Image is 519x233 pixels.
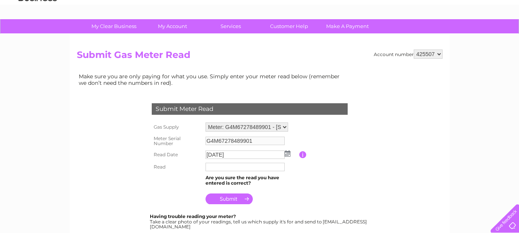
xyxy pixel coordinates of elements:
a: My Account [141,19,204,33]
a: Blog [452,33,463,38]
td: Are you sure the read you have entered is correct? [204,173,299,188]
a: Energy [403,33,420,38]
a: 0333 014 3131 [374,4,427,13]
a: Services [199,19,262,33]
a: Contact [468,33,487,38]
img: logo.png [18,20,57,43]
td: Make sure you are only paying for what you use. Simply enter your meter read below (remember we d... [77,71,346,88]
a: My Clear Business [82,19,146,33]
a: Telecoms [424,33,448,38]
img: ... [285,150,290,157]
input: Information [299,151,307,158]
a: Water [384,33,398,38]
div: Clear Business is a trading name of Verastar Limited (registered in [GEOGRAPHIC_DATA] No. 3667643... [78,4,441,37]
th: Meter Serial Number [150,134,204,149]
input: Submit [206,193,253,204]
b: Having trouble reading your meter? [150,213,236,219]
a: Log out [494,33,512,38]
h2: Submit Gas Meter Read [77,50,443,64]
th: Gas Supply [150,121,204,134]
a: Make A Payment [316,19,379,33]
a: Customer Help [257,19,321,33]
div: Take a clear photo of your readings, tell us which supply it's for and send to [EMAIL_ADDRESS][DO... [150,214,368,230]
div: Submit Meter Read [152,103,348,115]
th: Read Date [150,149,204,161]
th: Read [150,161,204,173]
div: Account number [374,50,443,59]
